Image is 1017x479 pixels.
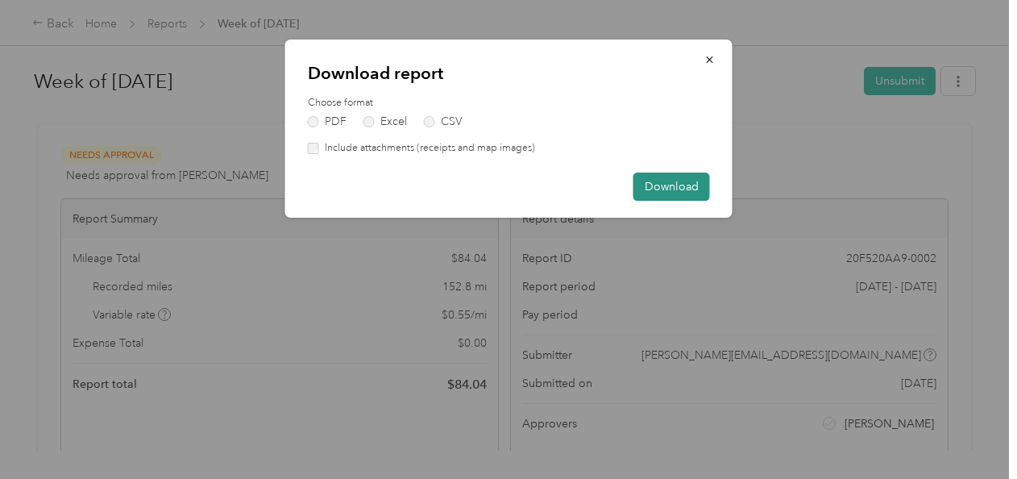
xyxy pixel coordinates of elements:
label: Include attachments (receipts and map images) [319,141,535,156]
iframe: Everlance-gr Chat Button Frame [927,389,1017,479]
label: Excel [363,116,407,127]
label: CSV [424,116,463,127]
p: Download report [308,62,710,85]
button: Download [633,173,710,201]
label: Choose format [308,96,710,110]
label: PDF [308,116,347,127]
